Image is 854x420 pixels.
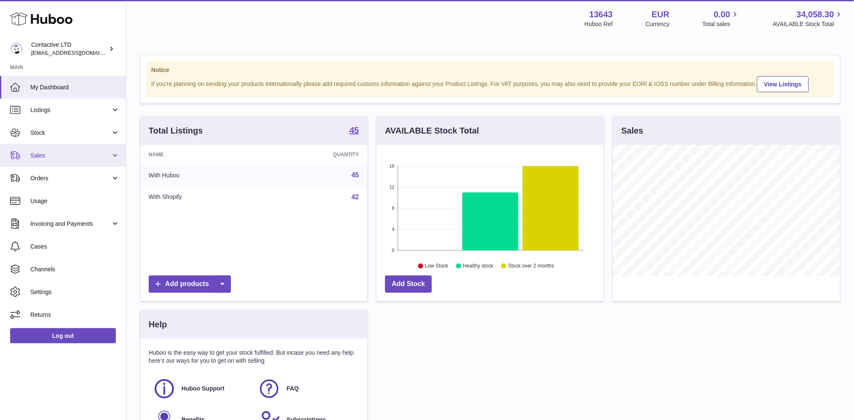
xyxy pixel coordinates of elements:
[702,9,740,28] a: 0.00 Total sales
[385,276,432,293] a: Add Stock
[652,9,669,20] strong: EUR
[10,43,23,55] img: soul@SOWLhome.com
[508,263,554,269] text: Stock over 2 months
[151,66,829,74] strong: Notice
[10,328,116,343] a: Log out
[773,9,844,28] a: 34,058.30 AVAILABLE Stock Total
[350,126,359,136] a: 45
[463,263,494,269] text: Healthy stock
[351,171,359,179] a: 45
[153,377,249,400] a: Huboo Support
[646,20,670,28] div: Currency
[589,9,613,20] strong: 13643
[702,20,740,28] span: Total sales
[30,265,120,273] span: Channels
[151,75,829,92] div: If you're planning on sending your products internationally please add required customs informati...
[30,152,111,160] span: Sales
[140,164,263,186] td: With Huboo
[140,186,263,208] td: With Shopify
[797,9,834,20] span: 34,058.30
[392,248,394,253] text: 0
[149,276,231,293] a: Add products
[30,243,120,251] span: Cases
[351,193,359,201] a: 42
[140,145,263,164] th: Name
[773,20,844,28] span: AVAILABLE Stock Total
[263,145,367,164] th: Quantity
[30,106,111,114] span: Listings
[757,76,809,92] a: View Listings
[621,125,643,136] h3: Sales
[31,41,107,57] div: Contactive LTD
[30,174,111,182] span: Orders
[389,163,394,169] text: 16
[714,9,731,20] span: 0.00
[258,377,354,400] a: FAQ
[392,206,394,211] text: 8
[385,125,479,136] h3: AVAILABLE Stock Total
[30,288,120,296] span: Settings
[182,385,225,393] span: Huboo Support
[30,220,111,228] span: Invoicing and Payments
[389,185,394,190] text: 12
[425,263,449,269] text: Low Stock
[30,129,111,137] span: Stock
[392,227,394,232] text: 4
[286,385,299,393] span: FAQ
[149,349,359,365] p: Huboo is the easy way to get your stock fulfilled. But incase you need any help here's our ways f...
[149,125,203,136] h3: Total Listings
[585,20,613,28] div: Huboo Ref
[30,83,120,91] span: My Dashboard
[350,126,359,134] strong: 45
[31,49,124,56] span: [EMAIL_ADDRESS][DOMAIN_NAME]
[149,319,167,330] h3: Help
[30,197,120,205] span: Usage
[30,311,120,319] span: Returns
